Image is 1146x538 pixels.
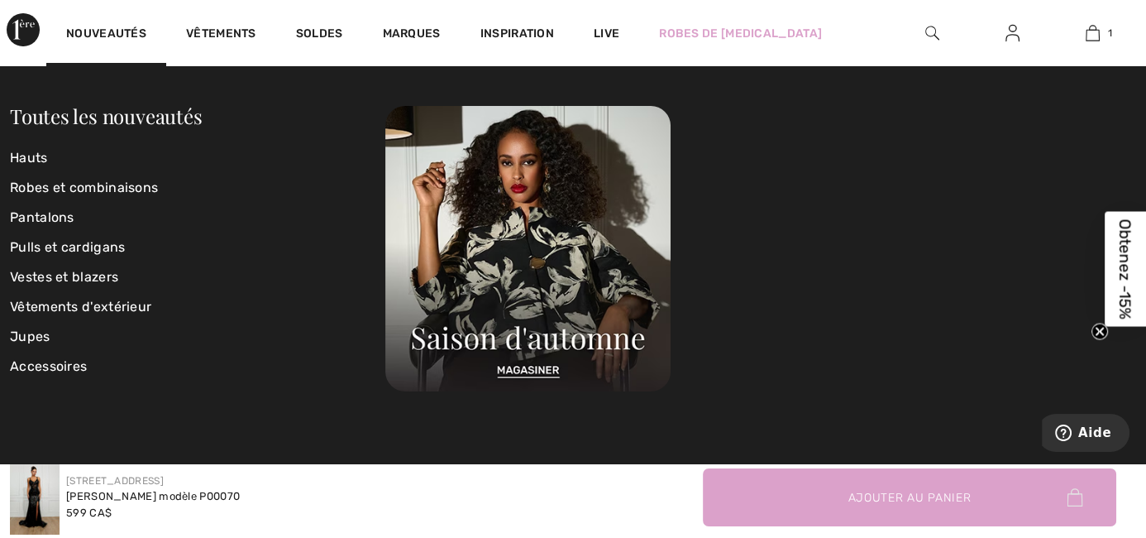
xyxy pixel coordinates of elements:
[703,468,1116,526] button: Ajouter au panier
[848,488,972,506] span: Ajouter au panier
[10,322,385,352] a: Jupes
[480,26,554,44] span: Inspiration
[296,26,343,44] a: Soldes
[383,26,441,44] a: Marques
[1067,488,1082,507] img: Bag.svg
[10,173,385,203] a: Robes et combinaisons
[186,26,256,44] a: Vêtements
[1042,414,1129,455] iframe: Ouvre un widget dans lequel vous pouvez trouver plus d’informations
[594,25,619,42] a: Live
[1053,23,1132,43] a: 1
[992,23,1033,44] a: Se connecter
[1108,26,1112,41] span: 1
[1116,219,1135,319] span: Obtenez -15%
[66,26,146,44] a: Nouveautés
[10,460,60,535] img: Robe Sir&egrave;ne Paillet&eacute;e mod&egrave;le P00070
[385,106,671,391] img: 250825112755_e80b8af1c0156.jpg
[7,13,40,46] img: 1ère Avenue
[10,292,385,322] a: Vêtements d'extérieur
[1086,23,1100,43] img: Mon panier
[925,23,939,43] img: recherche
[1105,212,1146,327] div: Obtenez -15%Close teaser
[66,488,240,505] div: [PERSON_NAME] modèle P00070
[659,25,822,42] a: Robes de [MEDICAL_DATA]
[10,103,202,129] a: Toutes les nouveautés
[66,507,112,519] span: 599 CA$
[10,262,385,292] a: Vestes et blazers
[66,475,164,487] a: [STREET_ADDRESS]
[10,352,385,382] a: Accessoires
[10,143,385,173] a: Hauts
[1005,23,1019,43] img: Mes infos
[1091,324,1108,340] button: Close teaser
[10,233,385,262] a: Pulls et cardigans
[10,203,385,233] a: Pantalons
